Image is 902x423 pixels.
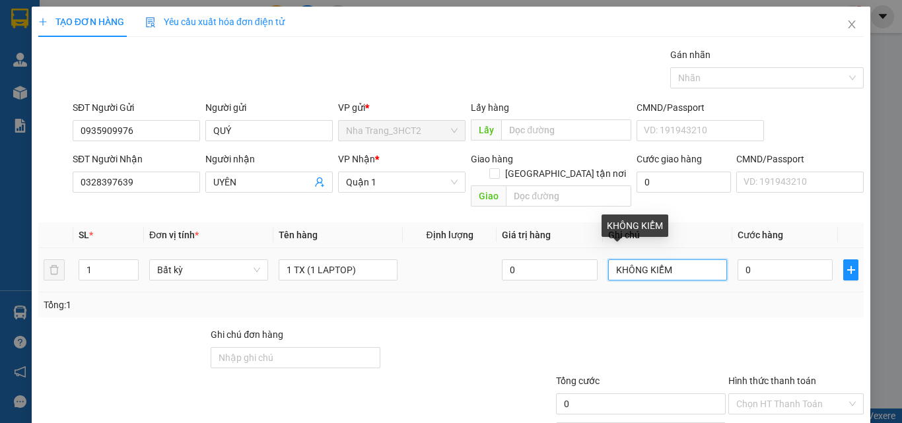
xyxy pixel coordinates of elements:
span: Giá trị hàng [502,230,551,240]
input: VD: Bàn, Ghế [279,259,398,280]
b: Gửi khách hàng [81,19,131,81]
img: logo.jpg [143,16,175,48]
span: Giao [471,185,506,207]
span: plus [38,17,48,26]
label: Cước giao hàng [637,154,702,164]
span: close [847,19,857,30]
div: Tổng: 1 [44,298,349,312]
span: Tên hàng [279,230,318,240]
span: Lấy [471,119,501,141]
span: user-add [314,177,325,187]
label: Gán nhãn [670,49,711,60]
div: SĐT Người Gửi [73,100,200,115]
div: CMND/Passport [637,100,764,115]
span: SL [79,230,89,240]
span: plus [844,265,858,275]
span: Yêu cầu xuất hóa đơn điện tử [145,16,285,27]
label: Ghi chú đơn hàng [211,329,283,340]
input: Cước giao hàng [637,172,731,193]
span: TẠO ĐƠN HÀNG [38,16,124,27]
div: SĐT Người Nhận [73,152,200,166]
button: plus [843,259,858,280]
span: VP Nhận [338,154,375,164]
div: Người nhận [205,152,333,166]
button: delete [44,259,65,280]
b: Phương Nam Express [17,85,73,170]
input: Dọc đường [506,185,631,207]
div: CMND/Passport [736,152,864,166]
span: Tổng cước [556,375,600,386]
span: Đơn vị tính [149,230,199,240]
input: Dọc đường [501,119,631,141]
img: icon [145,17,156,28]
span: Bất kỳ [157,260,260,280]
label: Hình thức thanh toán [728,375,816,386]
span: Cước hàng [738,230,783,240]
div: Người gửi [205,100,333,115]
div: KHÔNG KIỂM [602,214,668,237]
span: Nha Trang_3HCT2 [346,121,458,141]
button: Close [833,7,870,44]
input: Ghi chú đơn hàng [211,347,380,368]
span: Lấy hàng [471,102,509,113]
b: [DOMAIN_NAME] [111,50,182,61]
span: Giao hàng [471,154,513,164]
span: Định lượng [426,230,473,240]
span: [GEOGRAPHIC_DATA] tận nơi [500,166,631,181]
input: 0 [502,259,597,280]
li: (c) 2017 [111,63,182,79]
input: Ghi Chú [608,259,727,280]
span: Quận 1 [346,172,458,192]
div: VP gửi [338,100,466,115]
